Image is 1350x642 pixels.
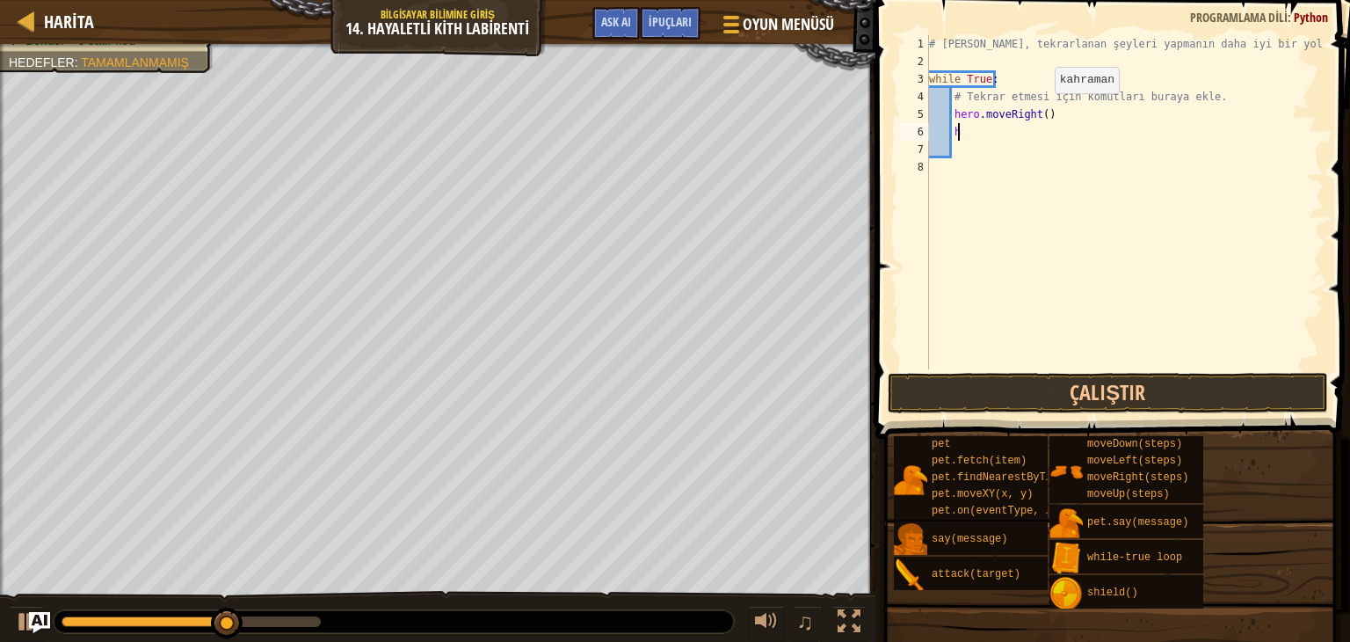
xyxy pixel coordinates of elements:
span: attack(target) [932,568,1020,580]
span: while-true loop [1087,551,1182,564]
div: 7 [900,141,929,158]
span: : [1288,9,1294,26]
button: Oyun Menüsü [709,7,845,48]
span: pet.on(eventType, handler) [932,505,1096,517]
div: 5 [900,106,929,123]
img: portrait.png [1049,542,1083,575]
span: İpuçları [649,13,692,30]
span: moveUp(steps) [1087,488,1170,500]
span: Programlama dili [1190,9,1288,26]
span: : [75,55,82,69]
span: pet.moveXY(x, y) [932,488,1033,500]
button: Sesi ayarla [749,606,784,642]
img: portrait.png [894,463,927,497]
div: 2 [900,53,929,70]
span: moveDown(steps) [1087,438,1182,450]
a: Harita [35,10,94,33]
img: portrait.png [894,558,927,592]
span: say(message) [932,533,1007,545]
button: Tam ekran değiştir [831,606,867,642]
span: moveLeft(steps) [1087,455,1182,467]
div: 3 [900,70,929,88]
div: 6 [900,123,929,141]
button: Ctrl + P: Play [9,606,44,642]
button: ♫ [793,606,823,642]
span: Harita [44,10,94,33]
span: ♫ [796,609,814,635]
button: Ask AI [29,612,50,633]
img: portrait.png [1049,577,1083,610]
img: portrait.png [1049,455,1083,488]
span: shield() [1087,587,1138,599]
button: Çalıştır [888,373,1328,413]
span: Hedefler [9,55,75,69]
div: 4 [900,88,929,106]
button: Ask AI [592,7,640,40]
img: portrait.png [894,523,927,557]
div: 1 [900,35,929,53]
span: Tamamlanmamış [81,55,189,69]
span: Python [1294,9,1328,26]
span: pet.fetch(item) [932,455,1027,467]
span: Ask AI [601,13,631,30]
span: pet [932,438,951,450]
div: 8 [900,158,929,176]
span: pet.say(message) [1087,516,1188,529]
code: kahraman [1060,73,1114,86]
span: pet.findNearestByType(type) [932,471,1102,484]
span: moveRight(steps) [1087,471,1188,484]
img: portrait.png [1049,507,1083,540]
span: Oyun Menüsü [743,13,834,36]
